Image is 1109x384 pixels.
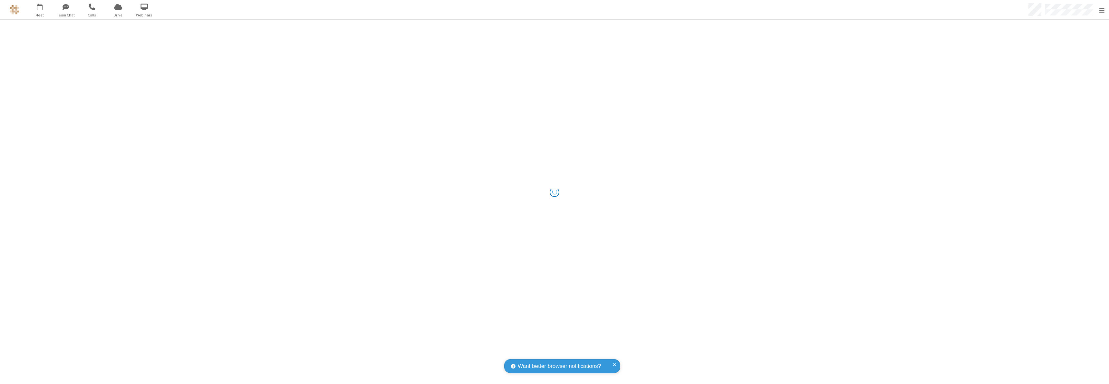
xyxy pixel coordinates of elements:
[132,12,156,18] span: Webinars
[28,12,52,18] span: Meet
[54,12,78,18] span: Team Chat
[106,12,130,18] span: Drive
[80,12,104,18] span: Calls
[518,362,601,370] span: Want better browser notifications?
[10,5,19,15] img: QA Selenium DO NOT DELETE OR CHANGE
